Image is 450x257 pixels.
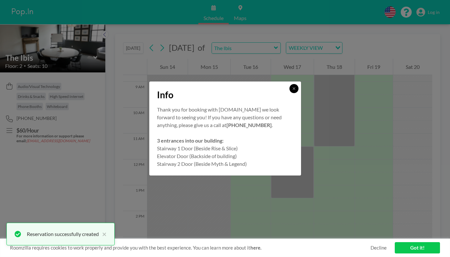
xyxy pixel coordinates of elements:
a: Decline [371,245,387,251]
button: close [99,230,107,238]
p: Elevator Door (Backside of building) [157,152,293,160]
p: Thank you for booking with [DOMAIN_NAME] we look forward to seeing you! If you have any questions... [157,106,293,129]
strong: 3 entrances into our building: [157,137,224,144]
strong: [PHONE_NUMBER] [226,122,272,128]
div: Reservation successfully created [27,230,99,238]
a: Got it! [395,242,440,253]
p: Stairway 1 Door (Beside Rise & Slice) [157,145,293,152]
span: Roomzilla requires cookies to work properly and provide you with the best experience. You can lea... [10,245,371,251]
span: Info [157,89,173,101]
a: here. [250,245,261,251]
p: Stairway 2 Door (Beside Myth & Legend) [157,160,293,168]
